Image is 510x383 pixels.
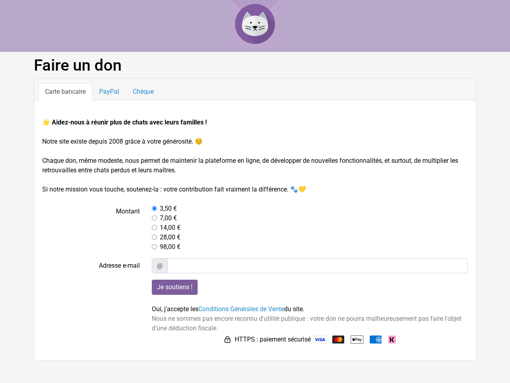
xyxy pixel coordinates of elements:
span: HTTPS : paiement sécurisé [235,335,311,344]
h1: Faire un don [34,56,476,75]
span: Oui, j'accepte les du site. [152,305,304,313]
label: 98,00 € [160,242,180,252]
label: Montant [36,204,146,252]
img: Klarna [388,336,396,344]
a: Carte bancaire [38,83,92,100]
label: 3,50 € [160,204,177,213]
input: Je soutiens ! [152,280,198,295]
label: Adresse e-mail [36,258,146,273]
label: 28,00 € [160,233,180,242]
span: Nous ne sommes pas encore reconnu d'utilité publique : votre don ne pourra malheureusement pas fa... [152,315,461,332]
img: HTTPS : paiement sécurisé [224,336,231,344]
img: Mastercard [332,336,344,344]
strong: 🌟 Aidez-nous à réunir plus de chats avec leurs familles ! [42,118,207,126]
img: Visa [314,336,326,344]
form: Notre site existe depuis 2008 grâce à votre générosité. ☺️ Chaque don, même modeste, nous permet ... [42,118,468,346]
span: @ [152,258,168,273]
a: Chèque [126,83,161,100]
img: Apple Pay [351,333,363,346]
label: 7,00 € [160,213,177,223]
a: PayPal [92,83,126,100]
a: Conditions Générales de Vente [198,305,284,313]
img: American Express [370,336,382,344]
label: 14,00 € [160,223,180,233]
